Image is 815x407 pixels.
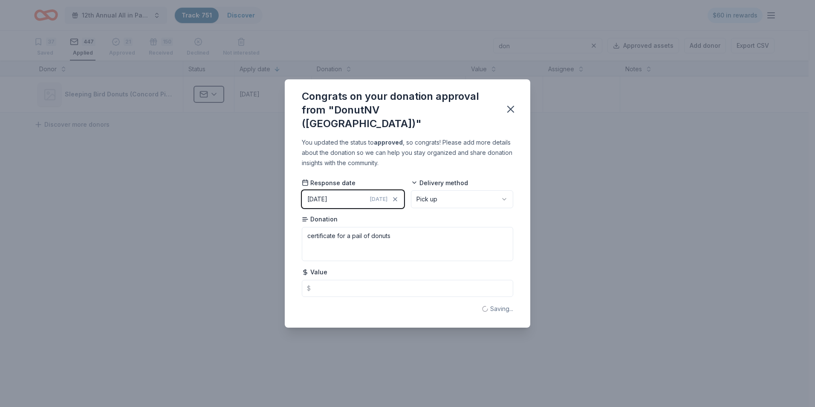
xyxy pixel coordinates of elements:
[302,268,327,276] span: Value
[302,179,355,187] span: Response date
[307,194,327,204] div: [DATE]
[370,196,387,203] span: [DATE]
[411,179,468,187] span: Delivery method
[302,215,338,224] span: Donation
[302,190,404,208] button: [DATE][DATE]
[302,137,513,168] div: You updated the status to , so congrats! Please add more details about the donation so we can hel...
[302,90,494,131] div: Congrats on your donation approval from "DonutNV ([GEOGRAPHIC_DATA])"
[302,227,513,261] textarea: certificate for a pail of donuts
[374,139,403,146] b: approved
